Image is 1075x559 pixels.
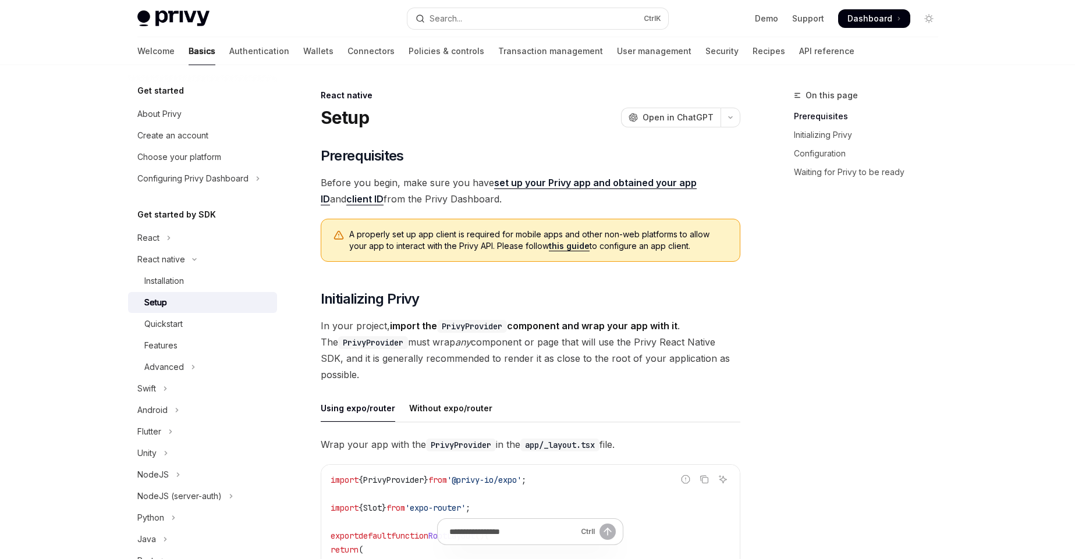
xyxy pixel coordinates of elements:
[794,163,948,181] a: Waiting for Privy to be ready
[137,84,184,98] h5: Get started
[617,37,691,65] a: User management
[466,503,470,513] span: ;
[137,37,175,65] a: Welcome
[338,336,408,349] code: PrivyProvider
[599,524,616,540] button: Send message
[144,339,178,353] div: Features
[137,511,164,525] div: Python
[409,394,492,422] div: Without expo/router
[128,104,277,124] a: About Privy
[189,37,215,65] a: Basics
[792,13,824,24] a: Support
[382,503,386,513] span: }
[455,336,471,348] em: any
[128,378,277,399] button: Toggle Swift section
[407,8,668,29] button: Open search
[144,274,184,288] div: Installation
[137,382,156,396] div: Swift
[405,503,466,513] span: 'expo-router'
[128,125,277,146] a: Create an account
[144,295,167,309] div: Setup
[137,446,157,460] div: Unity
[128,335,277,356] a: Features
[424,475,428,485] span: }
[755,13,778,24] a: Demo
[643,112,714,123] span: Open in ChatGPT
[715,472,730,487] button: Ask AI
[409,37,484,65] a: Policies & controls
[137,129,208,143] div: Create an account
[128,270,277,291] a: Installation
[128,314,277,334] a: Quickstart
[621,108,721,127] button: Open in ChatGPT
[705,37,739,65] a: Security
[144,317,183,331] div: Quickstart
[128,292,277,313] a: Setup
[520,439,599,451] code: app/_layout.tsx
[137,10,210,27] img: light logo
[321,107,369,128] h1: Setup
[359,503,363,513] span: {
[128,249,277,270] button: Toggle React native section
[549,241,590,251] a: this guide
[303,37,334,65] a: Wallets
[321,394,395,422] div: Using expo/router
[321,147,404,165] span: Prerequisites
[137,403,168,417] div: Android
[333,230,345,241] svg: Warning
[447,475,521,485] span: '@privy-io/expo'
[426,439,496,451] code: PrivyProvider
[359,475,363,485] span: {
[806,88,858,102] span: On this page
[128,421,277,442] button: Toggle Flutter section
[847,13,892,24] span: Dashboard
[390,320,677,332] strong: import the component and wrap your app with it
[128,168,277,189] button: Toggle Configuring Privy Dashboard section
[386,503,405,513] span: from
[521,475,526,485] span: ;
[137,208,216,222] h5: Get started by SDK
[128,227,277,248] button: Toggle React section
[137,252,185,266] div: React native
[137,107,182,121] div: About Privy
[321,177,697,205] a: set up your Privy app and obtained your app ID
[753,37,785,65] a: Recipes
[137,489,222,503] div: NodeJS (server-auth)
[137,468,169,482] div: NodeJS
[128,507,277,528] button: Toggle Python section
[321,290,420,308] span: Initializing Privy
[498,37,603,65] a: Transaction management
[144,360,184,374] div: Advanced
[128,400,277,421] button: Toggle Android section
[363,475,424,485] span: PrivyProvider
[137,150,221,164] div: Choose your platform
[430,12,462,26] div: Search...
[349,229,728,252] span: A properly set up app client is required for mobile apps and other non-web platforms to allow you...
[346,193,384,205] a: client ID
[331,503,359,513] span: import
[128,486,277,507] button: Toggle NodeJS (server-auth) section
[137,231,159,245] div: React
[128,529,277,550] button: Toggle Java section
[229,37,289,65] a: Authentication
[838,9,910,28] a: Dashboard
[920,9,938,28] button: Toggle dark mode
[678,472,693,487] button: Report incorrect code
[449,519,576,544] input: Ask a question...
[128,443,277,464] button: Toggle Unity section
[137,425,161,439] div: Flutter
[428,475,447,485] span: from
[321,90,740,101] div: React native
[799,37,854,65] a: API reference
[347,37,395,65] a: Connectors
[321,175,740,207] span: Before you begin, make sure you have and from the Privy Dashboard.
[794,107,948,126] a: Prerequisites
[321,318,740,383] span: In your project, . The must wrap component or page that will use the Privy React Native SDK, and ...
[437,320,507,333] code: PrivyProvider
[697,472,712,487] button: Copy the contents from the code block
[128,464,277,485] button: Toggle NodeJS section
[137,532,156,546] div: Java
[128,357,277,378] button: Toggle Advanced section
[794,144,948,163] a: Configuration
[794,126,948,144] a: Initializing Privy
